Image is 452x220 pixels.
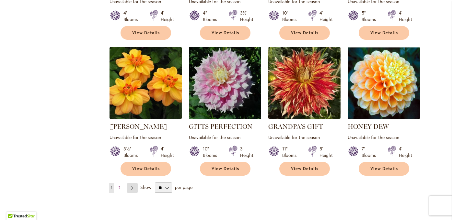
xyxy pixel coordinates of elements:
[240,146,253,159] div: 3' Height
[132,166,160,171] span: View Details
[370,30,398,36] span: View Details
[268,47,341,119] img: Grandpa's Gift
[121,26,171,40] a: View Details
[110,134,182,140] p: Unavailable for the season
[279,162,330,176] a: View Details
[362,146,380,159] div: 7" Blooms
[203,146,221,159] div: 10" Blooms
[282,10,300,23] div: 10" Blooms
[203,10,221,23] div: 4" Blooms
[268,114,341,120] a: Grandpa's Gift
[189,123,252,130] a: GITTS PERFECTION
[117,183,122,193] a: 2
[132,30,160,36] span: View Details
[5,197,23,215] iframe: Launch Accessibility Center
[212,30,239,36] span: View Details
[123,146,142,159] div: 3½" Blooms
[399,146,412,159] div: 4' Height
[123,10,142,23] div: 4" Blooms
[348,134,420,140] p: Unavailable for the season
[348,114,420,120] a: Honey Dew
[282,146,300,159] div: 11" Blooms
[118,185,120,190] span: 2
[110,123,167,130] a: [PERSON_NAME]
[268,134,341,140] p: Unavailable for the season
[175,184,192,190] span: per page
[212,166,239,171] span: View Details
[370,166,398,171] span: View Details
[319,146,333,159] div: 5' Height
[359,162,409,176] a: View Details
[319,10,333,23] div: 4' Height
[110,114,182,120] a: Ginger Snap
[140,184,151,190] span: Show
[189,47,261,119] img: GITTS PERFECTION
[111,185,112,190] span: 1
[291,166,319,171] span: View Details
[189,134,261,140] p: Unavailable for the season
[189,114,261,120] a: GITTS PERFECTION
[110,47,182,119] img: Ginger Snap
[161,10,174,23] div: 4' Height
[348,47,420,119] img: Honey Dew
[348,123,389,130] a: HONEY DEW
[279,26,330,40] a: View Details
[200,26,250,40] a: View Details
[200,162,250,176] a: View Details
[240,10,253,23] div: 3½' Height
[399,10,412,23] div: 4' Height
[291,30,319,36] span: View Details
[359,26,409,40] a: View Details
[121,162,171,176] a: View Details
[268,123,323,130] a: GRANDPA'S GIFT
[362,10,380,23] div: 5" Blooms
[161,146,174,159] div: 4' Height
